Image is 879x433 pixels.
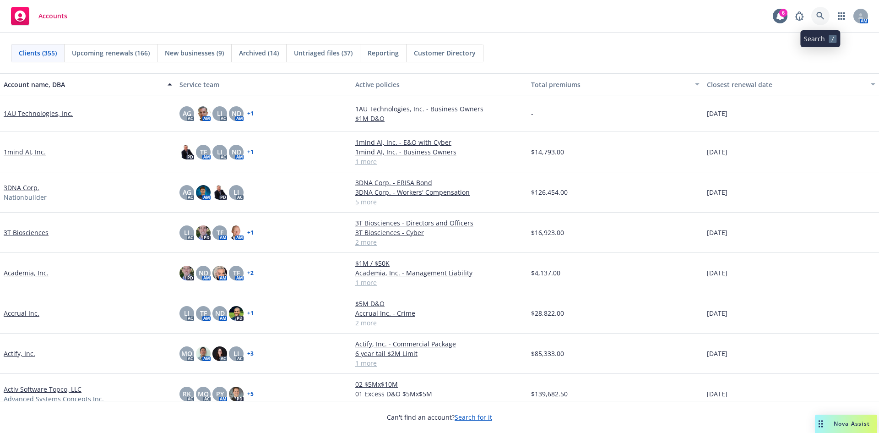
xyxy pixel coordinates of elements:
span: PY [216,389,224,399]
span: [DATE] [707,187,727,197]
a: 1mind AI, Inc. [4,147,46,157]
a: $1M D&O [355,114,524,123]
span: [DATE] [707,268,727,278]
span: [DATE] [707,109,727,118]
a: Academia, Inc. [4,268,49,278]
span: Nationbuilder [4,192,47,202]
span: - [531,109,533,118]
button: Active policies [352,73,527,95]
span: [DATE] [707,228,727,237]
span: TF [200,308,207,318]
a: + 2 [247,270,254,276]
a: 1mind AI, Inc. - E&O with Cyber [355,137,524,147]
a: Actify, Inc. - Commercial Package [355,339,524,349]
span: ND [232,109,241,118]
button: Service team [176,73,352,95]
span: $4,137.00 [531,268,560,278]
span: LI [233,349,239,358]
img: photo [229,306,244,321]
img: photo [212,185,227,200]
button: Total premiums [527,73,703,95]
a: $1M / $50K [355,258,524,268]
a: 01 Excess D&O $5Mx$5M [355,389,524,399]
a: Activ Software Topco, LLC [4,384,81,394]
div: Drag to move [815,415,826,433]
span: [DATE] [707,349,727,358]
span: ND [232,147,241,157]
a: 1 more [355,358,524,368]
span: LI [184,228,190,237]
span: TF [217,228,223,237]
span: Accounts [38,12,67,20]
span: Can't find an account? [387,412,492,422]
span: [DATE] [707,308,727,318]
span: $85,333.00 [531,349,564,358]
span: Archived (14) [239,48,279,58]
span: $14,793.00 [531,147,564,157]
span: Nova Assist [834,420,870,428]
a: 1mind AI, Inc. - Business Owners [355,147,524,157]
span: AG [183,187,191,197]
div: Closest renewal date [707,80,865,89]
span: MQ [198,389,209,399]
a: Report a Bug [790,7,808,25]
div: Active policies [355,80,524,89]
img: photo [212,346,227,361]
a: + 1 [247,230,254,236]
a: 3DNA Corp. - ERISA Bond [355,178,524,187]
a: Search for it [455,413,492,422]
span: ND [215,308,225,318]
a: + 5 [247,391,254,397]
a: 1 more [355,157,524,166]
img: photo [229,225,244,240]
a: 1AU Technologies, Inc. [4,109,73,118]
span: TF [200,147,207,157]
img: photo [179,266,194,280]
span: New businesses (9) [165,48,224,58]
img: photo [196,185,211,200]
span: $139,682.50 [531,389,568,399]
span: MQ [181,349,192,358]
span: $16,923.00 [531,228,564,237]
span: Customer Directory [414,48,476,58]
a: Accrual Inc. [4,308,39,318]
button: Nova Assist [815,415,877,433]
img: photo [196,346,211,361]
a: 02 $5Mx$10M [355,379,524,389]
a: 3DNA Corp. [4,183,39,192]
a: + 1 [247,149,254,155]
a: 5 more [355,197,524,207]
a: 2 more [355,318,524,328]
span: AG [183,109,191,118]
span: Clients (355) [19,48,57,58]
img: photo [212,266,227,280]
a: 3T Biosciences [4,228,49,237]
a: + 3 [247,351,254,356]
span: LI [233,187,239,197]
span: Advanced Systems Concepts Inc. [4,394,104,404]
a: Accounts [7,3,71,29]
div: Total premiums [531,80,689,89]
button: Closest renewal date [703,73,879,95]
span: $28,822.00 [531,308,564,318]
span: LI [184,308,190,318]
a: 3DNA Corp. - Workers' Compensation [355,187,524,197]
span: Untriaged files (37) [294,48,353,58]
img: photo [229,387,244,401]
a: $5M D&O [355,299,524,308]
span: Upcoming renewals (166) [72,48,150,58]
img: photo [196,225,211,240]
a: 6 year tail $2M Limit [355,349,524,358]
span: [DATE] [707,389,727,399]
a: 1 more [355,278,524,287]
div: Account name, DBA [4,80,162,89]
a: 3T Biosciences - Directors and Officers [355,218,524,228]
img: photo [196,106,211,121]
img: photo [179,145,194,159]
a: Accrual Inc. - Crime [355,308,524,318]
span: LI [217,147,222,157]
